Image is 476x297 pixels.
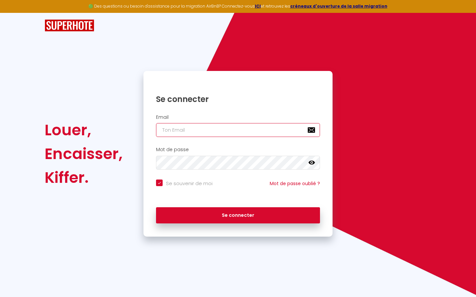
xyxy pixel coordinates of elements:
[5,3,25,22] button: Ouvrir le widget de chat LiveChat
[45,118,123,142] div: Louer,
[255,3,261,9] a: ICI
[290,3,387,9] a: créneaux d'ouverture de la salle migration
[270,180,320,187] a: Mot de passe oublié ?
[156,123,320,137] input: Ton Email
[156,147,320,152] h2: Mot de passe
[156,115,320,120] h2: Email
[156,94,320,104] h1: Se connecter
[45,142,123,166] div: Encaisser,
[45,19,94,32] img: SuperHote logo
[156,207,320,224] button: Se connecter
[45,166,123,189] div: Kiffer.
